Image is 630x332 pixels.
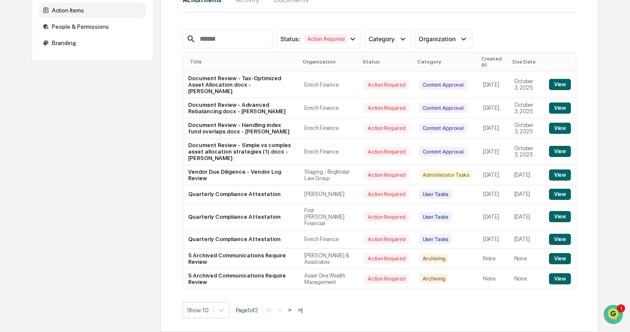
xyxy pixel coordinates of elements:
div: Action Items [39,3,146,18]
td: Document Review - Handling index fund overlaps.docx - [PERSON_NAME] [183,118,299,139]
a: 🔎Data Lookup [5,188,57,204]
div: Content Approval [419,147,467,157]
td: October 3, 2025 [509,98,544,118]
div: User Tasks [419,212,452,222]
td: October 3, 2025 [509,118,544,139]
td: 5 Archived Communications Require Review [183,249,299,269]
button: View [549,253,571,264]
img: 1746055101610-c473b297-6a78-478c-a979-82029cc54cd1 [9,66,24,81]
td: Quarterly Compliance Attestation [183,185,299,204]
button: View [549,273,571,284]
div: Action Required [364,189,408,199]
span: [DATE] [76,140,93,147]
div: Action Required [364,212,408,222]
div: Action Required [364,123,408,133]
div: Content Approval [419,103,467,113]
div: Action Required [364,254,408,263]
span: [DATE] [76,117,93,124]
button: View [549,169,571,181]
td: October 3, 2025 [509,139,544,165]
td: None [478,269,509,289]
div: Organization [303,59,356,65]
td: [DATE] [509,230,544,249]
button: >| [295,306,305,314]
div: User Tasks [419,234,452,244]
div: Action Required [364,147,408,157]
div: User Tasks [419,189,452,199]
td: [DATE] [509,185,544,204]
div: 🔎 [9,193,15,199]
span: • [71,140,74,147]
div: Status [363,59,410,65]
div: Content Approval [419,80,467,90]
div: Due Date [513,59,540,65]
div: Title [190,59,296,65]
td: [PERSON_NAME] [299,185,359,204]
span: Attestations [71,175,106,184]
div: Past conversations [9,95,57,102]
td: [DATE] [478,98,509,118]
td: [DATE] [478,204,509,230]
button: > [285,306,294,314]
a: 🗄️Attestations [59,172,110,187]
img: Cece Ferraez [9,132,22,145]
span: [PERSON_NAME] [27,117,69,124]
p: How can we help? [9,18,156,32]
td: First [PERSON_NAME] Financial [299,204,359,230]
span: Organization [419,35,456,42]
td: [DATE] [509,165,544,185]
td: [DATE] [478,165,509,185]
span: • [71,117,74,124]
div: Action Required [304,34,348,44]
td: Quarterly Compliance Attestation [183,204,299,230]
div: Content Approval [419,123,467,133]
td: Asset One Wealth Management [299,269,359,289]
td: [DATE] [478,118,509,139]
img: 8933085812038_c878075ebb4cc5468115_72.jpg [18,66,33,81]
td: Enrich Finance [299,230,359,249]
td: [DATE] [478,72,509,98]
a: Powered byPylon [60,212,104,219]
button: View [549,103,571,114]
td: None [478,249,509,269]
span: Status : [280,35,300,42]
img: 1746055101610-c473b297-6a78-478c-a979-82029cc54cd1 [17,117,24,124]
div: Action Required [364,170,408,180]
td: None [509,269,544,289]
div: Action Required [364,80,408,90]
div: 🗄️ [62,176,69,183]
td: Document Review - Tax-Optimized Asset Allocation.docx - [PERSON_NAME] [183,72,299,98]
td: [DATE] [509,204,544,230]
td: Document Review - Advanced Rebalancing.docx - [PERSON_NAME] [183,98,299,118]
div: Created At [481,56,506,68]
button: View [549,211,571,222]
span: Category [369,35,395,42]
div: Administrator Tasks [419,170,473,180]
div: Action Required [364,274,408,284]
span: [PERSON_NAME] [27,140,69,147]
div: Action Required [364,103,408,113]
td: [PERSON_NAME] & Associates [299,249,359,269]
td: Vendor Due Diligence - Vendor Log Review [183,165,299,185]
button: View [549,189,571,200]
img: Jack Rasmussen [9,109,22,122]
td: Document Review - Simple vs complex asset allocation strategies (1).docx - [PERSON_NAME] [183,139,299,165]
td: Enrich Finance [299,72,359,98]
button: View [549,234,571,245]
button: View [549,79,571,90]
td: Enrich Finance [299,139,359,165]
button: View [549,123,571,134]
button: Start new chat [146,68,156,78]
td: [DATE] [478,230,509,249]
button: < [276,306,284,314]
span: Pylon [85,213,104,219]
td: 5 Archived Communications Require Review [183,269,299,289]
td: October 3, 2025 [509,72,544,98]
button: View [549,146,571,157]
div: Archiving [419,254,449,263]
td: Staging - Brightstar Law Group [299,165,359,185]
td: Enrich Finance [299,118,359,139]
button: See all [133,94,156,104]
